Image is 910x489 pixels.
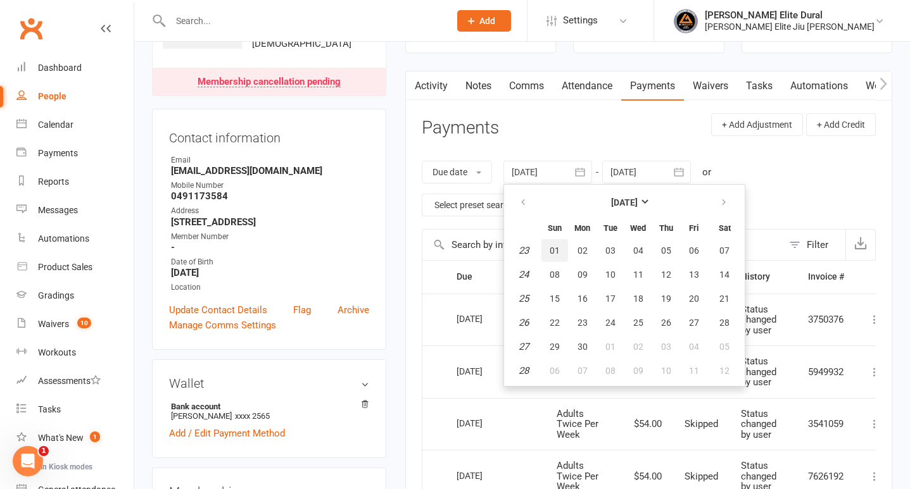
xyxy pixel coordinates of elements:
button: 06 [541,359,568,382]
span: 18 [633,294,643,304]
button: 24 [597,311,624,334]
div: [DATE] [457,309,515,328]
div: Address [171,205,369,217]
li: [PERSON_NAME] [169,400,369,423]
span: Status changed by user [741,356,776,388]
a: What's New1 [16,424,134,452]
span: 09 [578,269,588,280]
span: Skipped [685,418,718,430]
a: Activity [406,71,457,101]
div: Tasks [38,404,61,414]
div: Gradings [38,290,74,300]
input: Search... [167,12,441,30]
strong: [STREET_ADDRESS] [171,216,369,228]
div: Calendar [38,120,73,130]
strong: [DATE] [611,197,638,207]
button: 04 [681,335,707,358]
td: 5949932 [797,345,856,398]
button: + Add Credit [806,113,876,136]
span: 11 [689,366,699,376]
em: 23 [519,245,529,256]
span: 04 [633,245,643,256]
span: 21 [719,294,730,304]
div: Product Sales [38,262,92,272]
div: [DATE] [457,361,515,381]
button: 17 [597,287,624,310]
span: 26 [661,318,671,328]
em: 25 [519,293,529,304]
span: 08 [550,269,560,280]
button: 07 [709,239,741,262]
span: 29 [550,342,560,352]
a: Add / Edit Payment Method [169,426,285,441]
span: 13 [689,269,699,280]
button: 15 [541,287,568,310]
button: 16 [569,287,596,310]
a: Waivers 10 [16,310,134,338]
div: Membership cancellation pending [198,77,341,87]
a: Attendance [553,71,621,101]
div: Mobile Number [171,180,369,192]
span: Status changed by user [741,304,776,336]
div: Workouts [38,347,76,357]
span: 30 [578,342,588,352]
span: 06 [550,366,560,376]
span: 15 [550,294,560,304]
a: Automations [781,71,857,101]
a: People [16,82,134,111]
iframe: Intercom live chat [13,446,43,476]
span: 1 [39,446,49,456]
img: thumb_image1702864552.png [673,8,698,34]
a: Tasks [737,71,781,101]
button: 03 [597,239,624,262]
div: Email [171,154,369,166]
button: + Add Adjustment [711,113,803,136]
span: 01 [605,342,616,352]
span: Add [479,16,495,26]
span: [DEMOGRAPHIC_DATA] [252,38,351,49]
button: 25 [625,311,652,334]
span: 02 [578,245,588,256]
span: Settings [563,6,598,35]
button: 10 [653,359,679,382]
div: Messages [38,205,78,215]
strong: [EMAIL_ADDRESS][DOMAIN_NAME] [171,165,369,176]
div: Waivers [38,319,69,329]
div: or [702,164,711,180]
span: 10 [77,318,91,328]
span: 05 [719,342,730,352]
button: 01 [541,239,568,262]
a: Messages [16,196,134,225]
span: 11 [633,269,643,280]
span: 10 [605,269,616,280]
button: Due date [422,161,492,183]
div: Payments [38,148,78,158]
small: Friday [689,223,698,233]
strong: [DATE] [171,267,369,278]
span: Status changed by user [741,408,776,440]
span: 09 [633,366,643,376]
div: What's New [38,433,84,443]
small: Thursday [659,223,673,233]
button: 29 [541,335,568,358]
span: 20 [689,294,699,304]
div: Filter [807,237,828,252]
div: [PERSON_NAME] Elite Jiu [PERSON_NAME] [705,21,875,32]
span: 16 [578,294,588,304]
button: 12 [709,359,741,382]
span: 23 [578,318,588,328]
button: 09 [625,359,652,382]
span: 25 [633,318,643,328]
button: 26 [653,311,679,334]
span: 17 [605,294,616,304]
span: 12 [719,366,730,376]
button: 02 [625,335,652,358]
button: 08 [541,263,568,286]
span: 05 [661,245,671,256]
button: 14 [709,263,741,286]
a: Workouts [16,338,134,367]
span: 22 [550,318,560,328]
button: Add [457,10,511,32]
button: 20 [681,287,707,310]
span: 19 [661,294,671,304]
